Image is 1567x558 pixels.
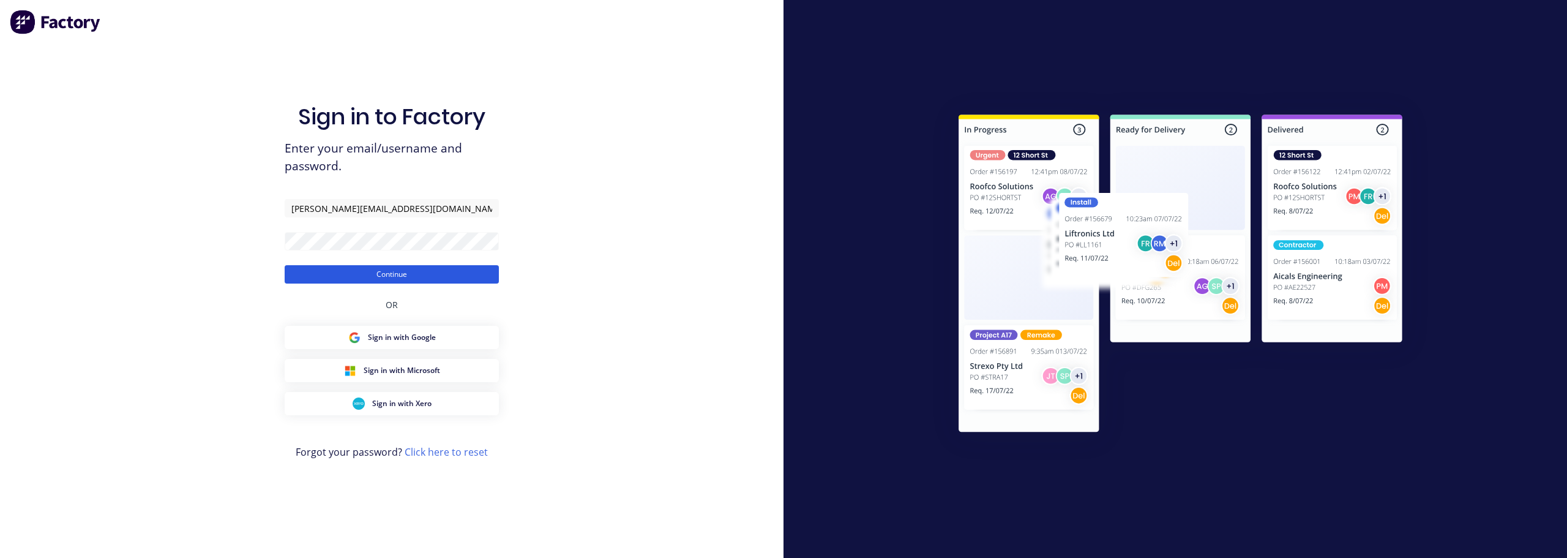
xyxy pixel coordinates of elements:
[285,359,499,382] button: Microsoft Sign inSign in with Microsoft
[372,398,432,409] span: Sign in with Xero
[296,445,488,459] span: Forgot your password?
[405,445,488,459] a: Click here to reset
[368,332,436,343] span: Sign in with Google
[285,199,499,217] input: Email/Username
[932,90,1429,461] img: Sign in
[285,326,499,349] button: Google Sign inSign in with Google
[344,364,356,377] img: Microsoft Sign in
[353,398,365,410] img: Xero Sign in
[348,331,361,344] img: Google Sign in
[285,392,499,415] button: Xero Sign inSign in with Xero
[386,284,398,326] div: OR
[285,140,499,175] span: Enter your email/username and password.
[10,10,102,34] img: Factory
[364,365,440,376] span: Sign in with Microsoft
[298,104,485,130] h1: Sign in to Factory
[285,265,499,284] button: Continue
